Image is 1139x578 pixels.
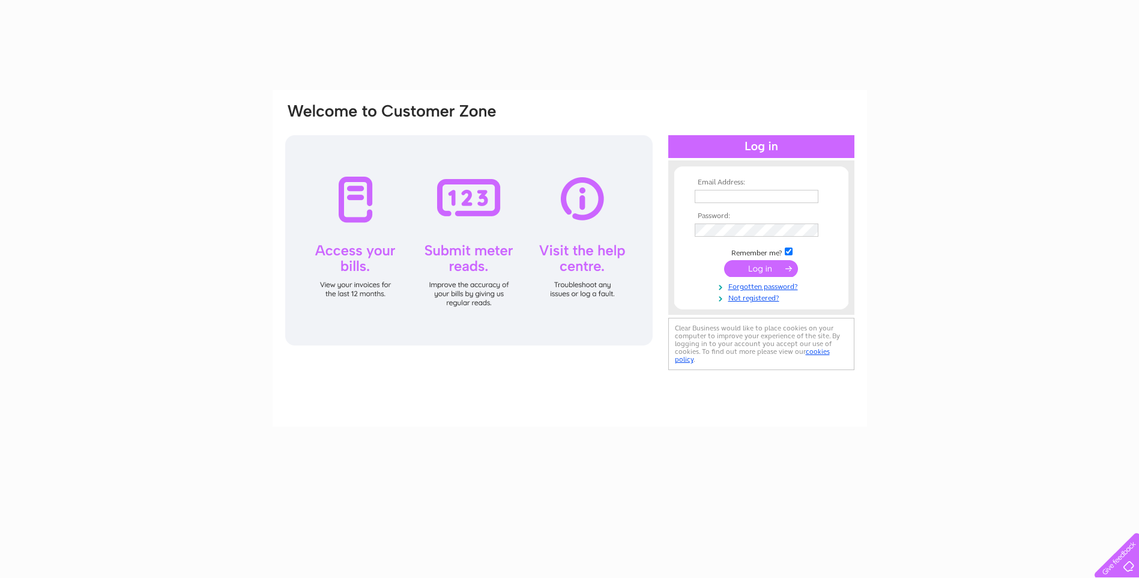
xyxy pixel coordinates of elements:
[675,347,830,364] a: cookies policy
[692,178,831,187] th: Email Address:
[692,212,831,221] th: Password:
[668,318,854,370] div: Clear Business would like to place cookies on your computer to improve your experience of the sit...
[695,280,831,291] a: Forgotten password?
[695,291,831,303] a: Not registered?
[692,246,831,258] td: Remember me?
[724,260,798,277] input: Submit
